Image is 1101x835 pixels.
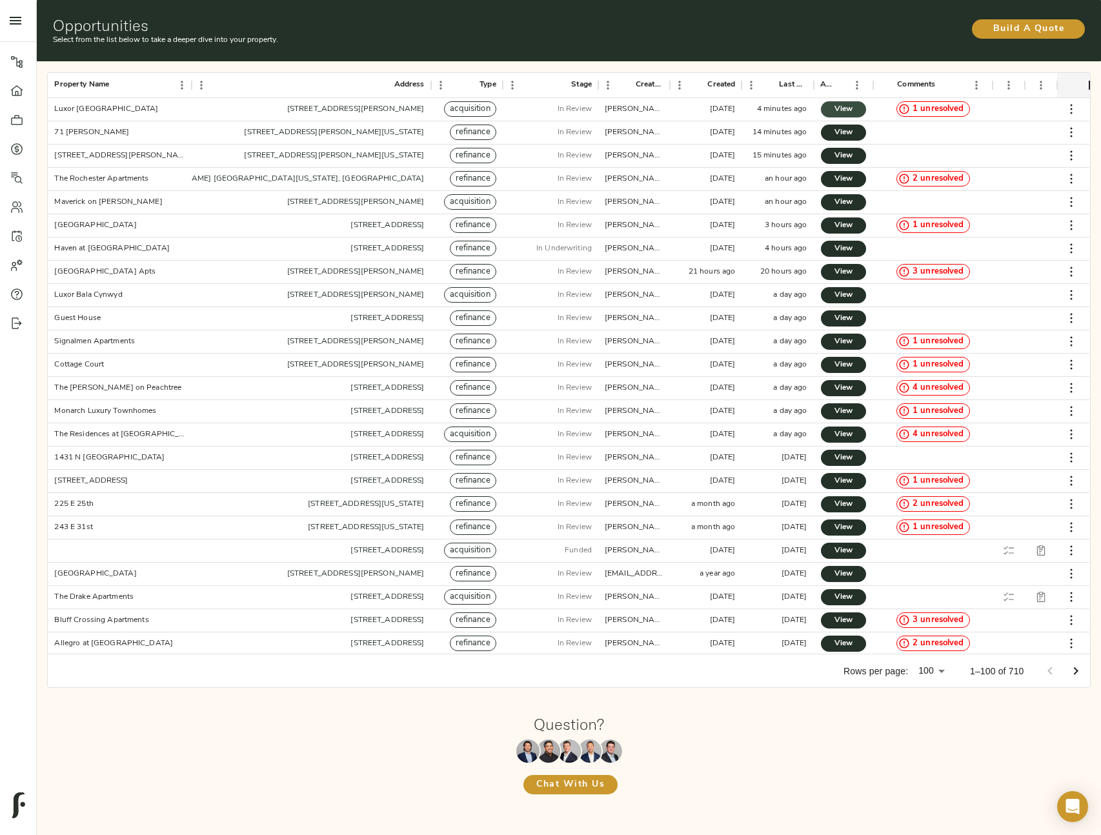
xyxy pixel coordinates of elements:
[598,72,670,97] div: Created By
[710,452,736,463] div: 15 days ago
[636,72,663,97] div: Created By
[782,568,807,579] div: 6 days ago
[450,638,496,650] span: refinance
[558,266,592,277] p: In Review
[821,380,866,396] a: View
[54,336,135,347] div: Signalmen Apartments
[907,521,969,534] span: 1 unresolved
[834,637,853,650] span: View
[558,568,592,579] p: In Review
[773,359,807,370] div: a day ago
[537,739,560,763] img: Kenneth Mendonça
[605,545,663,556] div: christine@fulcrumlendingcorp.com
[287,105,425,113] a: [STREET_ADDRESS][PERSON_NAME]
[710,104,736,115] div: 4 days ago
[287,337,425,345] a: [STREET_ADDRESS][PERSON_NAME]
[710,429,736,440] div: 2 years ago
[773,290,807,301] div: a day ago
[54,568,136,579] div: Spring Gardens
[605,429,663,440] div: zach@fulcrumlendingcorp.com
[896,171,970,186] div: 2 unresolved
[847,75,867,95] button: Menu
[565,545,592,556] p: Funded
[605,476,663,487] div: zach@fulcrumlendingcorp.com
[773,383,807,394] div: a day ago
[985,21,1072,37] span: Build A Quote
[821,450,866,466] a: View
[558,614,592,626] p: In Review
[605,174,663,185] div: zach@fulcrumlendingcorp.com
[814,72,874,97] div: Actions
[605,104,663,115] div: justin@fulcrumlendingcorp.com
[450,498,496,510] span: refinance
[605,406,663,417] div: justin@fulcrumlendingcorp.com
[710,150,736,161] div: 13 days ago
[350,477,424,485] a: [STREET_ADDRESS]
[445,545,495,557] span: acquisition
[834,335,853,348] span: View
[760,267,807,277] div: 20 hours ago
[54,243,169,254] div: Haven at South Mountain
[605,592,663,603] div: zach@fulcrumlendingcorp.com
[450,614,496,627] span: refinance
[700,568,735,579] div: a year ago
[834,521,853,534] span: View
[558,219,592,231] p: In Review
[605,452,663,463] div: zach@fulcrumlendingcorp.com
[450,266,496,278] span: refinance
[710,383,736,394] div: 5 days ago
[821,125,866,141] a: View
[558,521,592,533] p: In Review
[907,382,969,394] span: 4 unresolved
[450,405,496,417] span: refinance
[753,150,807,161] div: 15 minutes ago
[710,545,736,556] div: 3 years ago
[445,289,495,301] span: acquisition
[571,72,592,97] div: Stage
[605,220,663,231] div: zach@fulcrumlendingcorp.com
[605,383,663,394] div: justin@fulcrumlendingcorp.com
[450,173,496,185] span: refinance
[558,405,592,417] p: In Review
[821,427,866,443] a: View
[999,75,1018,95] button: Menu
[765,197,807,208] div: an hour ago
[599,739,622,763] img: Justin Stamp
[54,615,148,626] div: Bluff Crossing Apartments
[598,75,618,95] button: Menu
[896,473,970,488] div: 1 unresolved
[461,76,480,94] button: Sort
[12,792,25,818] img: logo
[834,196,853,209] span: View
[605,197,663,208] div: justin@fulcrumlendingcorp.com
[558,359,592,370] p: In Review
[710,243,736,254] div: 8 months ago
[605,127,663,138] div: zach@fulcrumlendingcorp.com
[605,336,663,347] div: zach@fulcrumlendingcorp.com
[670,72,742,97] div: Created
[350,616,424,624] a: [STREET_ADDRESS]
[1057,791,1088,822] div: Open Intercom Messenger
[821,194,866,210] a: View
[821,543,866,559] a: View
[779,72,807,97] div: Last Updated
[450,521,496,534] span: refinance
[503,72,598,97] div: Stage
[782,476,807,487] div: 4 days ago
[350,384,424,392] a: [STREET_ADDRESS]
[1024,76,1042,94] button: Sort
[821,566,866,582] a: View
[54,638,173,649] div: Allegro at Ash Creek
[896,636,970,651] div: 2 unresolved
[992,76,1010,94] button: Sort
[54,499,93,510] div: 225 E 25th
[834,265,853,279] span: View
[605,243,663,254] div: justin@fulcrumlendingcorp.com
[907,428,969,441] span: 4 unresolved
[833,76,851,94] button: Sort
[54,476,128,487] div: 5102 5th Ave
[558,498,592,510] p: In Review
[821,171,866,187] a: View
[761,76,779,94] button: Sort
[710,127,736,138] div: 13 days ago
